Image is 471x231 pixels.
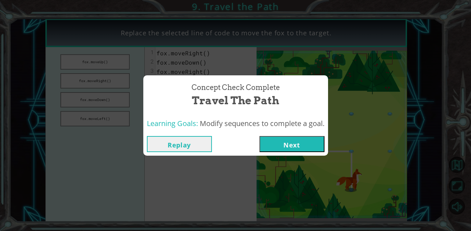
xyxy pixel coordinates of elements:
[192,82,280,93] span: Concept Check Complete
[147,136,212,152] button: Replay
[200,119,324,128] span: Modify sequences to complete a goal.
[259,136,324,152] button: Next
[147,119,198,128] span: Learning Goals:
[192,93,279,108] span: Travel the Path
